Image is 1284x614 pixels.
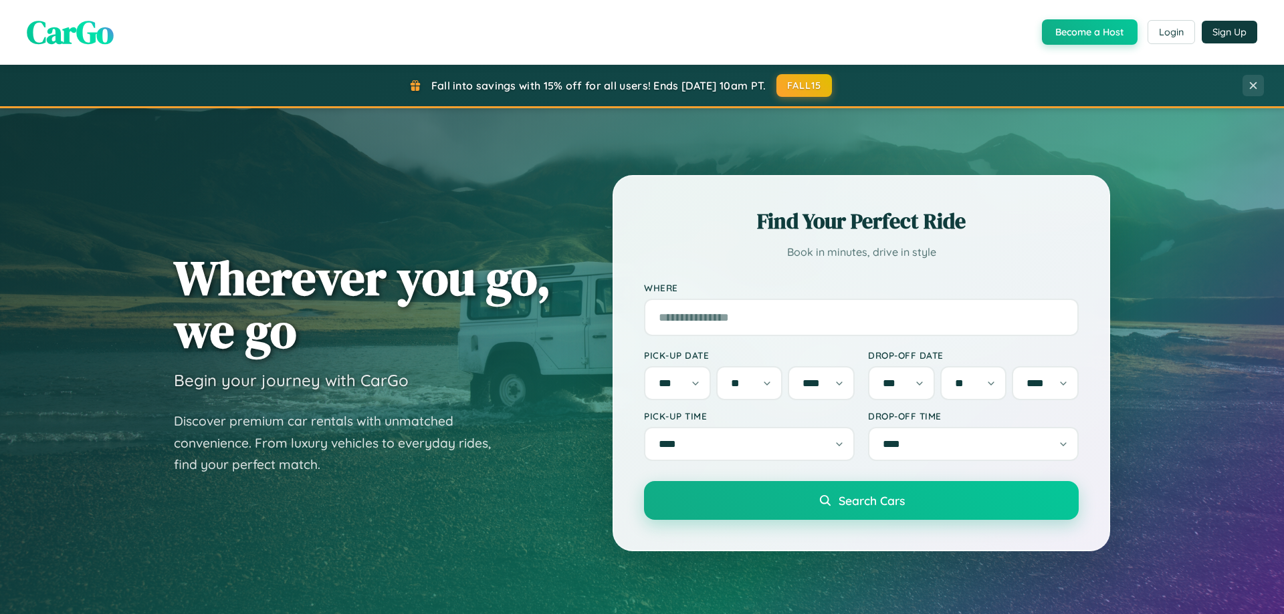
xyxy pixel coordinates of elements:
p: Discover premium car rentals with unmatched convenience. From luxury vehicles to everyday rides, ... [174,410,508,476]
p: Book in minutes, drive in style [644,243,1079,262]
button: FALL15 [776,74,833,97]
label: Drop-off Date [868,349,1079,361]
button: Become a Host [1042,19,1138,45]
h3: Begin your journey with CarGo [174,370,409,390]
span: Fall into savings with 15% off for all users! Ends [DATE] 10am PT. [431,79,766,92]
label: Pick-up Time [644,410,855,422]
label: Where [644,282,1079,293]
label: Pick-up Date [644,349,855,361]
label: Drop-off Time [868,410,1079,422]
span: Search Cars [839,493,905,508]
span: CarGo [27,10,114,54]
h2: Find Your Perfect Ride [644,206,1079,236]
button: Search Cars [644,481,1079,520]
button: Login [1148,20,1195,44]
h1: Wherever you go, we go [174,251,551,357]
button: Sign Up [1202,21,1257,43]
